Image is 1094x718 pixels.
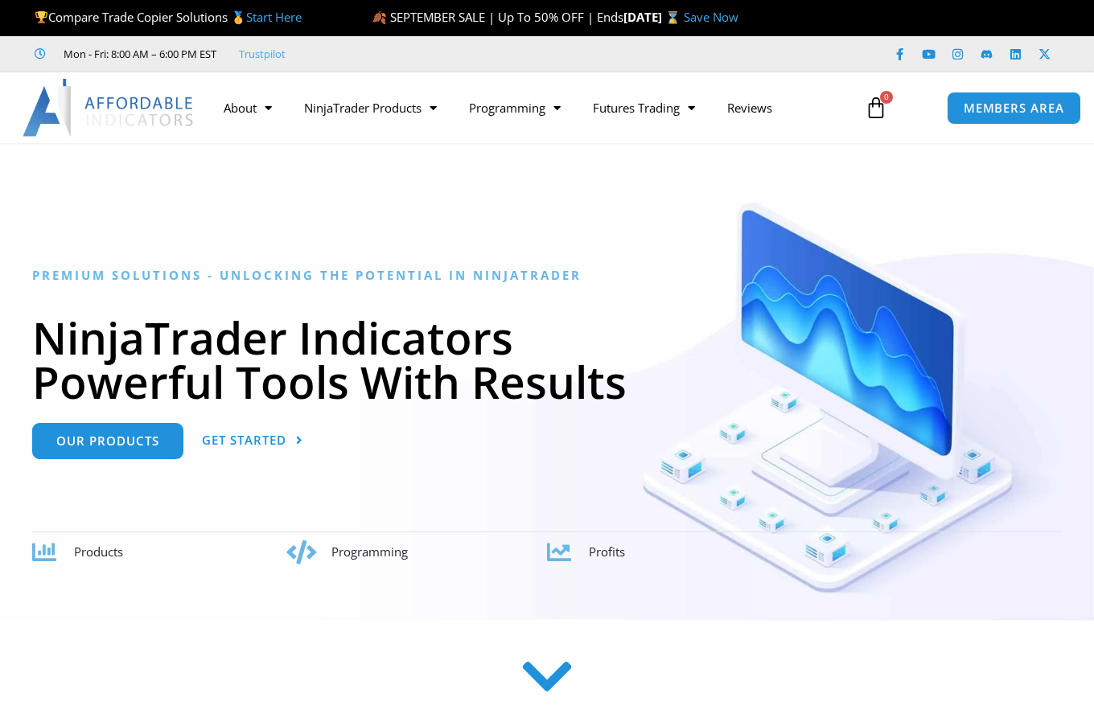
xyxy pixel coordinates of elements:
span: Programming [331,544,408,560]
span: 0 [880,91,893,104]
a: MEMBERS AREA [947,92,1081,125]
span: Products [74,544,123,560]
a: Save Now [684,9,738,25]
a: NinjaTrader Products [288,89,453,126]
nav: Menu [208,89,853,126]
a: 0 [841,84,911,131]
span: Compare Trade Copier Solutions 🥇 [35,9,302,25]
img: LogoAI [23,79,195,137]
span: Profits [589,544,625,560]
a: Programming [453,89,577,126]
a: Get Started [202,423,303,459]
span: Our Products [56,435,159,447]
a: Trustpilot [239,44,286,64]
a: Futures Trading [577,89,711,126]
img: 🏆 [35,11,47,23]
a: Our Products [32,423,183,459]
a: About [208,89,288,126]
span: Mon - Fri: 8:00 AM – 6:00 PM EST [60,44,216,64]
span: 🍂 SEPTEMBER SALE | Up To 50% OFF | Ends [372,9,623,25]
h6: Premium Solutions - Unlocking the Potential in NinjaTrader [32,268,1062,283]
span: MEMBERS AREA [964,102,1064,114]
a: Start Here [246,9,302,25]
strong: [DATE] ⌛ [623,9,684,25]
a: Reviews [711,89,788,126]
h1: NinjaTrader Indicators Powerful Tools With Results [32,315,1062,404]
span: Get Started [202,434,286,446]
